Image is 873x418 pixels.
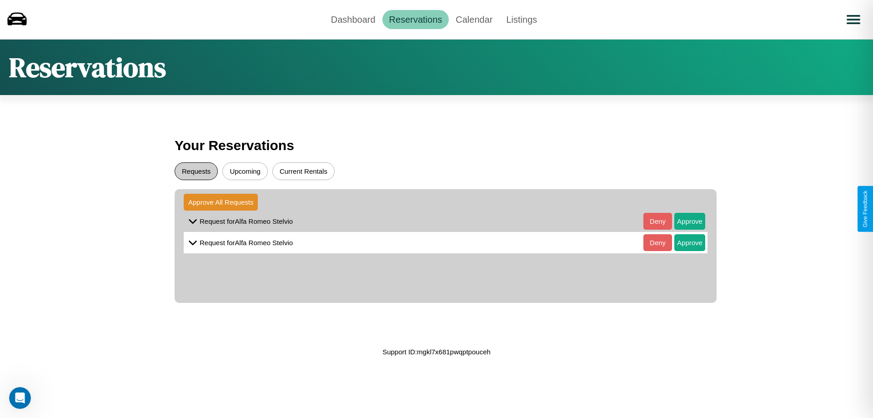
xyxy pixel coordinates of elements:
a: Listings [499,10,544,29]
button: Open menu [841,7,866,32]
button: Approve All Requests [184,194,258,211]
a: Calendar [449,10,499,29]
iframe: Intercom live chat [9,387,31,409]
p: Request for Alfa Romeo Stelvio [200,237,293,249]
p: Support ID: mgkl7x681pwqptpouceh [382,346,491,358]
button: Current Rentals [272,162,335,180]
button: Deny [643,213,672,230]
button: Approve [674,213,705,230]
button: Upcoming [222,162,268,180]
a: Dashboard [324,10,382,29]
p: Request for Alfa Romeo Stelvio [200,215,293,227]
div: Give Feedback [862,191,868,227]
button: Requests [175,162,218,180]
a: Reservations [382,10,449,29]
h1: Reservations [9,49,166,86]
button: Approve [674,234,705,251]
button: Deny [643,234,672,251]
h3: Your Reservations [175,133,698,158]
